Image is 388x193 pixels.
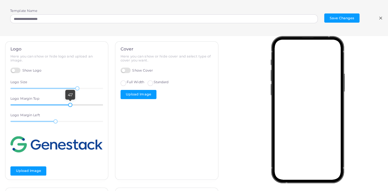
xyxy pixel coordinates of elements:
button: Save Changes [324,13,359,23]
h6: Here you can show or hide logo and upload an image. [10,54,103,62]
h4: Logo [10,46,103,52]
label: Show Cover [121,68,153,73]
span: Standard [154,80,169,84]
button: Upload Image [121,90,156,99]
label: Logo Size [10,80,27,85]
h4: Cover [121,46,213,52]
h6: Here you can show or hide cover and select type of cover you want. [121,54,213,62]
label: Template Name [10,9,37,13]
span: Full Width [127,80,144,84]
label: Logo Margin Left [10,113,40,118]
button: Upload Image [10,166,46,176]
span: 47 [68,92,73,98]
img: Logo [10,129,102,160]
label: Show Logo [10,68,42,73]
label: Logo Margin Top [10,96,39,101]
